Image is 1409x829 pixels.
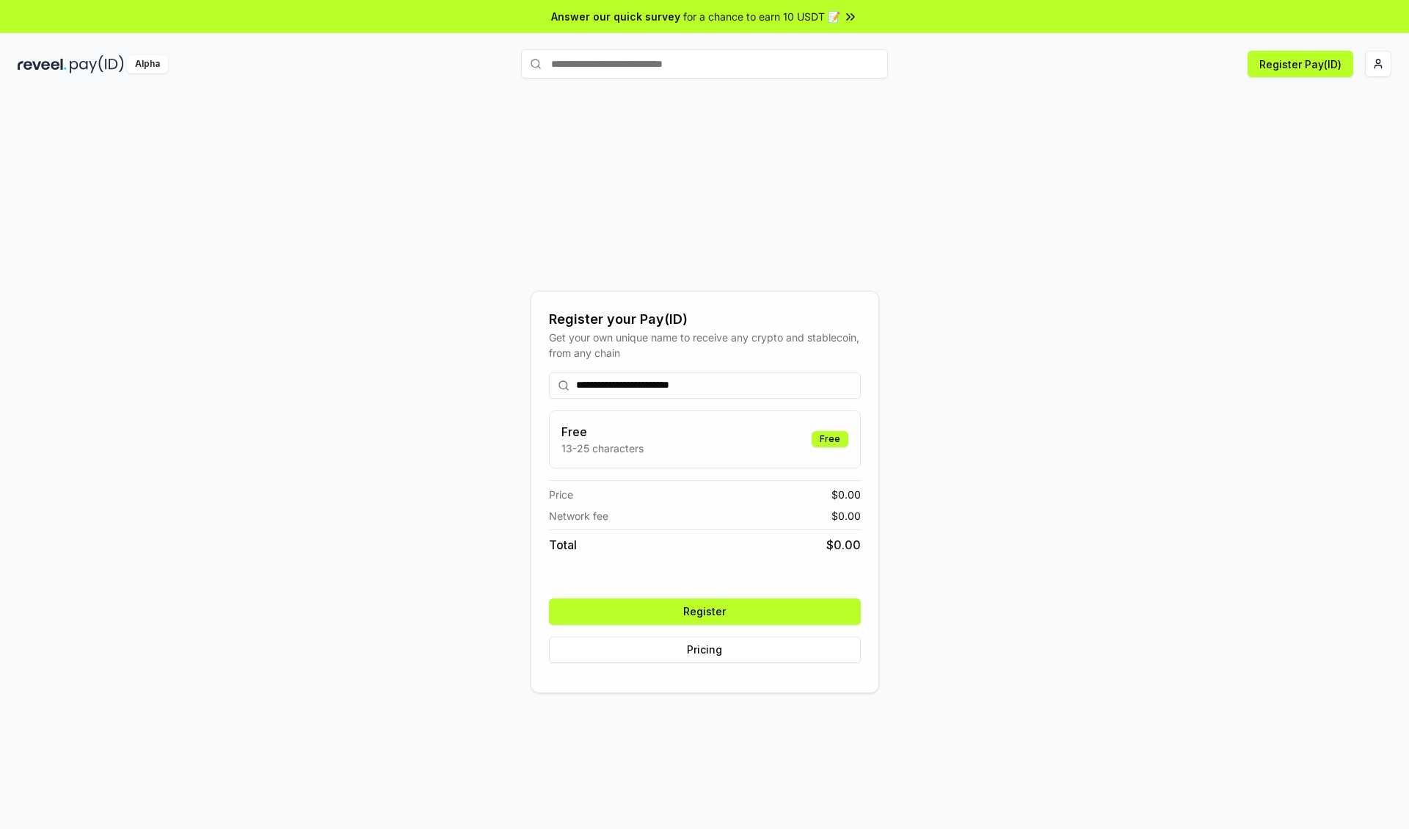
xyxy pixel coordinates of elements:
[549,508,608,524] span: Network fee
[18,55,67,73] img: reveel_dark
[1248,51,1353,77] button: Register Pay(ID)
[831,487,861,502] span: $ 0.00
[561,441,644,456] p: 13-25 characters
[549,536,577,554] span: Total
[683,9,840,24] span: for a chance to earn 10 USDT 📝
[549,598,861,625] button: Register
[561,423,644,441] h3: Free
[70,55,124,73] img: pay_id
[812,431,848,447] div: Free
[826,536,861,554] span: $ 0.00
[127,55,168,73] div: Alpha
[549,309,861,330] div: Register your Pay(ID)
[549,487,573,502] span: Price
[831,508,861,524] span: $ 0.00
[551,9,680,24] span: Answer our quick survey
[549,330,861,361] div: Get your own unique name to receive any crypto and stablecoin, from any chain
[549,637,861,663] button: Pricing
